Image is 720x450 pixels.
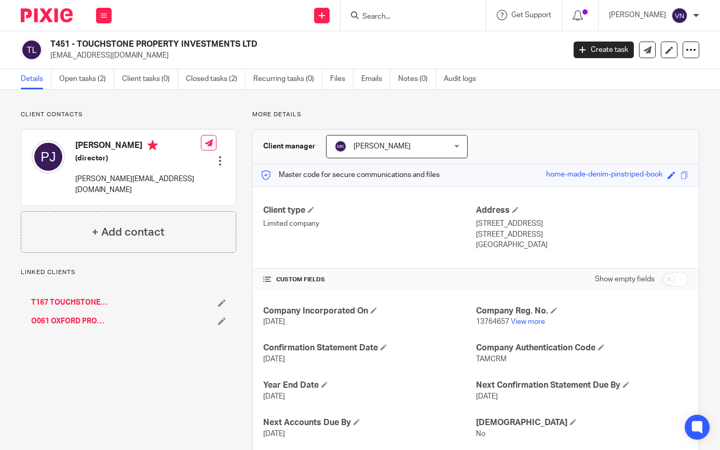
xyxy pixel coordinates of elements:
a: Closed tasks (2) [186,69,246,89]
span: [DATE] [263,318,285,325]
a: Client tasks (0) [122,69,178,89]
p: Client contacts [21,111,236,119]
h4: Client type [263,205,476,216]
img: Pixie [21,8,73,22]
span: [DATE] [263,430,285,438]
span: TAMCRM [476,356,507,363]
a: T167 TOUCHSTONE LOFTS (SOUTH) LTD [31,297,109,308]
div: home-made-denim-pinstriped-book [546,169,662,181]
label: Show empty fields [595,274,655,284]
p: Limited company [263,219,476,229]
img: svg%3E [671,7,688,24]
h4: Address [476,205,688,216]
span: 13764657 [476,318,509,325]
img: svg%3E [334,140,347,153]
p: [STREET_ADDRESS] [476,229,688,240]
img: svg%3E [32,140,65,173]
input: Search [361,12,455,22]
a: Create task [574,42,634,58]
h4: CUSTOM FIELDS [263,276,476,284]
h4: [DEMOGRAPHIC_DATA] [476,417,688,428]
h4: Next Confirmation Statement Due By [476,380,688,391]
span: [DATE] [476,393,498,400]
h4: Next Accounts Due By [263,417,476,428]
span: [DATE] [263,393,285,400]
h4: Company Authentication Code [476,343,688,353]
a: Open tasks (2) [59,69,114,89]
p: [PERSON_NAME] [609,10,666,20]
a: O061 OXFORD PROPERTIES SOLUTIONS LTD [31,316,109,326]
h5: (director) [75,153,201,163]
a: Emails [361,69,390,89]
p: [STREET_ADDRESS] [476,219,688,229]
a: Files [330,69,354,89]
a: Recurring tasks (0) [253,69,322,89]
img: svg%3E [21,39,43,61]
span: [DATE] [263,356,285,363]
p: [PERSON_NAME][EMAIL_ADDRESS][DOMAIN_NAME] [75,174,201,195]
span: Get Support [511,11,551,19]
p: [GEOGRAPHIC_DATA] [476,240,688,250]
p: Linked clients [21,268,236,277]
p: [EMAIL_ADDRESS][DOMAIN_NAME] [50,50,558,61]
h4: [PERSON_NAME] [75,140,201,153]
h4: Company Reg. No. [476,306,688,317]
span: [PERSON_NAME] [354,143,411,150]
h2: T451 - TOUCHSTONE PROPERTY INVESTMENTS LTD [50,39,456,50]
p: Master code for secure communications and files [261,170,440,180]
i: Primary [147,140,158,151]
h4: Year End Date [263,380,476,391]
a: Details [21,69,51,89]
a: Audit logs [444,69,484,89]
span: No [476,430,485,438]
h3: Client manager [263,141,316,152]
h4: + Add contact [92,224,165,240]
p: More details [252,111,699,119]
h4: Confirmation Statement Date [263,343,476,353]
a: Notes (0) [398,69,436,89]
h4: Company Incorporated On [263,306,476,317]
a: View more [511,318,545,325]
